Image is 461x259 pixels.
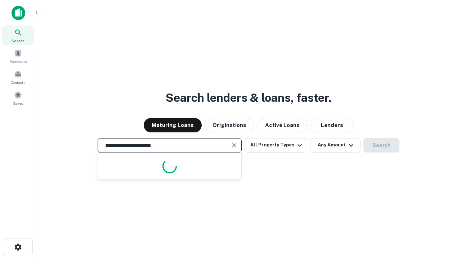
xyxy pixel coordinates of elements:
[229,140,239,150] button: Clear
[166,89,331,106] h3: Search lenders & loans, faster.
[12,6,25,20] img: capitalize-icon.png
[2,46,34,66] a: Borrowers
[12,38,24,44] span: Search
[11,79,25,85] span: Contacts
[13,100,23,106] span: Saved
[9,59,27,64] span: Borrowers
[425,201,461,236] iframe: Chat Widget
[245,138,307,153] button: All Property Types
[2,26,34,45] a: Search
[2,88,34,108] a: Saved
[2,67,34,87] a: Contacts
[144,118,202,132] button: Maturing Loans
[257,118,308,132] button: Active Loans
[205,118,254,132] button: Originations
[310,138,361,153] button: Any Amount
[310,118,354,132] button: Lenders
